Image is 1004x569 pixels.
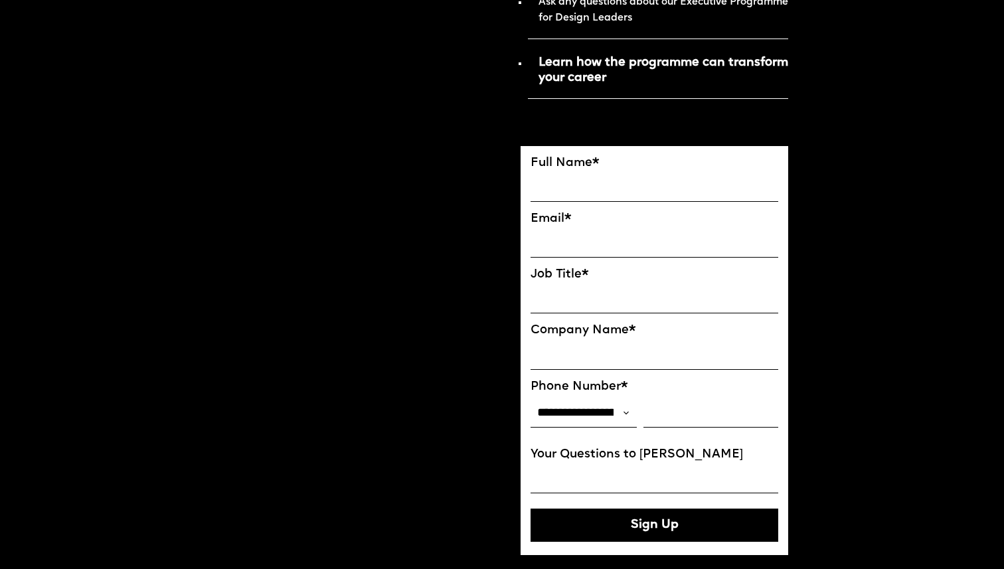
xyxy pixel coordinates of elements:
[531,509,778,542] button: Sign Up
[531,212,778,226] label: Email
[539,56,788,85] strong: Learn how the programme can transform your career
[531,323,778,338] label: Company Name
[531,447,778,462] label: Your Questions to [PERSON_NAME]
[531,156,778,171] label: Full Name
[531,380,778,394] label: Phone Number
[531,268,778,282] label: Job Title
